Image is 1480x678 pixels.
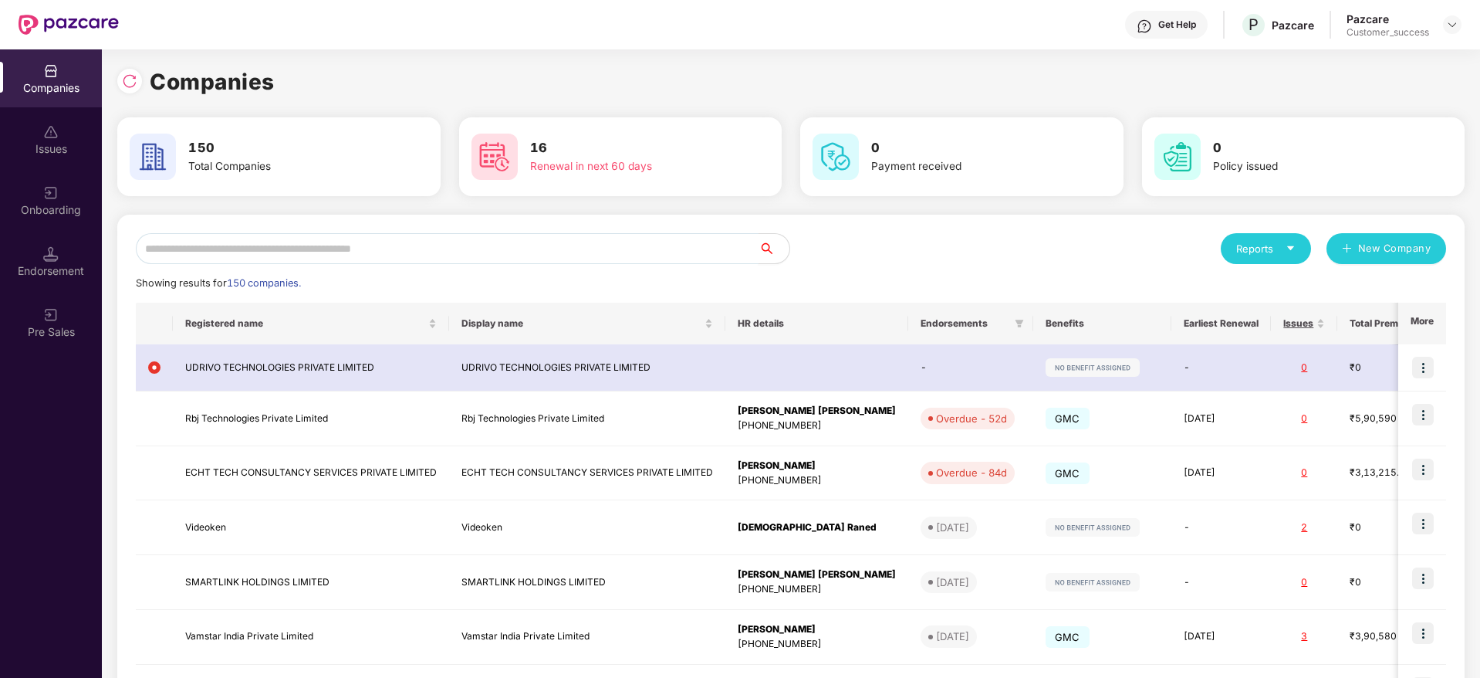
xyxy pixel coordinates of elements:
[173,344,449,392] td: UDRIVO TECHNOLOGIES PRIVATE LIMITED
[43,63,59,79] img: svg+xml;base64,PHN2ZyBpZD0iQ29tcGFuaWVzIiB4bWxucz0iaHR0cDovL3d3dy53My5vcmcvMjAwMC9zdmciIHdpZHRoPS...
[173,500,449,555] td: Videoken
[921,317,1009,330] span: Endorsements
[936,411,1007,426] div: Overdue - 52d
[1350,575,1427,590] div: ₹0
[43,185,59,201] img: svg+xml;base64,PHN2ZyB3aWR0aD0iMjAiIGhlaWdodD0iMjAiIHZpZXdCb3g9IjAgMCAyMCAyMCIgZmlsbD0ibm9uZSIgeG...
[1283,575,1325,590] div: 0
[758,233,790,264] button: search
[173,392,449,446] td: Rbj Technologies Private Limited
[738,404,896,419] div: [PERSON_NAME] [PERSON_NAME]
[148,361,161,374] img: svg+xml;base64,PHN2ZyB4bWxucz0iaHR0cDovL3d3dy53My5vcmcvMjAwMC9zdmciIHdpZHRoPSIxMiIgaGVpZ2h0PSIxMi...
[43,124,59,140] img: svg+xml;base64,PHN2ZyBpZD0iSXNzdWVzX2Rpc2FibGVkIiB4bWxucz0iaHR0cDovL3d3dy53My5vcmcvMjAwMC9zdmciIH...
[738,568,896,582] div: [PERSON_NAME] [PERSON_NAME]
[1412,568,1434,589] img: icon
[1350,520,1427,535] div: ₹0
[738,637,896,652] div: [PHONE_NUMBER]
[1171,303,1271,344] th: Earliest Renewal
[1446,19,1458,31] img: svg+xml;base64,PHN2ZyBpZD0iRHJvcGRvd24tMzJ4MzIiIHhtbG5zPSJodHRwOi8vd3d3LnczLm9yZy8yMDAwL3N2ZyIgd2...
[1171,446,1271,501] td: [DATE]
[1283,412,1325,426] div: 0
[449,392,725,446] td: Rbj Technologies Private Limited
[936,575,969,590] div: [DATE]
[725,303,908,344] th: HR details
[813,134,859,180] img: svg+xml;base64,PHN2ZyB4bWxucz0iaHR0cDovL3d3dy53My5vcmcvMjAwMC9zdmciIHdpZHRoPSI2MCIgaGVpZ2h0PSI2MC...
[936,629,969,644] div: [DATE]
[185,317,425,330] span: Registered name
[1046,463,1090,484] span: GMC
[1171,610,1271,665] td: [DATE]
[449,344,725,392] td: UDRIVO TECHNOLOGIES PRIVATE LIMITED
[1046,626,1090,648] span: GMC
[1171,500,1271,555] td: -
[1398,303,1446,344] th: More
[449,555,725,610] td: SMARTLINK HOLDINGS LIMITED
[188,158,383,175] div: Total Companies
[449,610,725,665] td: Vamstar India Private Limited
[1350,317,1415,330] span: Total Premium
[449,500,725,555] td: Videoken
[122,73,137,89] img: svg+xml;base64,PHN2ZyBpZD0iUmVsb2FkLTMyeDMyIiB4bWxucz0iaHR0cDovL3d3dy53My5vcmcvMjAwMC9zdmciIHdpZH...
[461,317,701,330] span: Display name
[1326,233,1446,264] button: plusNew Company
[1137,19,1152,34] img: svg+xml;base64,PHN2ZyBpZD0iSGVscC0zMngzMiIgeG1sbnM9Imh0dHA6Ly93d3cudzMub3JnLzIwMDAvc3ZnIiB3aWR0aD...
[1350,466,1427,480] div: ₹3,13,215.66
[1272,18,1314,32] div: Pazcare
[1213,138,1407,158] h3: 0
[449,303,725,344] th: Display name
[1347,26,1429,39] div: Customer_success
[738,622,896,637] div: [PERSON_NAME]
[188,138,383,158] h3: 150
[738,582,896,597] div: [PHONE_NUMBER]
[758,242,789,255] span: search
[1412,404,1434,425] img: icon
[1046,573,1140,592] img: svg+xml;base64,PHN2ZyB4bWxucz0iaHR0cDovL3d3dy53My5vcmcvMjAwMC9zdmciIHdpZHRoPSIxMjIiIGhlaWdodD0iMj...
[738,520,896,535] div: [DEMOGRAPHIC_DATA] Raned
[1350,412,1427,426] div: ₹5,90,590
[530,158,725,175] div: Renewal in next 60 days
[1283,361,1325,375] div: 0
[936,465,1007,480] div: Overdue - 84d
[1249,15,1259,34] span: P
[871,158,1066,175] div: Payment received
[449,446,725,501] td: ECHT TECH CONSULTANCY SERVICES PRIVATE LIMITED
[1046,408,1090,429] span: GMC
[1171,392,1271,446] td: [DATE]
[1337,303,1439,344] th: Total Premium
[1350,361,1427,375] div: ₹0
[1283,629,1325,644] div: 3
[173,303,449,344] th: Registered name
[1412,459,1434,480] img: icon
[1283,520,1325,535] div: 2
[43,246,59,262] img: svg+xml;base64,PHN2ZyB3aWR0aD0iMTQuNSIgaGVpZ2h0PSIxNC41IiB2aWV3Qm94PSIwIDAgMTYgMTYiIGZpbGw9Im5vbm...
[1412,357,1434,378] img: icon
[1271,303,1337,344] th: Issues
[1236,241,1296,256] div: Reports
[1412,622,1434,644] img: icon
[1012,314,1027,333] span: filter
[1171,344,1271,392] td: -
[173,446,449,501] td: ECHT TECH CONSULTANCY SERVICES PRIVATE LIMITED
[1283,317,1313,330] span: Issues
[130,134,176,180] img: svg+xml;base64,PHN2ZyB4bWxucz0iaHR0cDovL3d3dy53My5vcmcvMjAwMC9zdmciIHdpZHRoPSI2MCIgaGVpZ2h0PSI2MC...
[871,138,1066,158] h3: 0
[1154,134,1201,180] img: svg+xml;base64,PHN2ZyB4bWxucz0iaHR0cDovL3d3dy53My5vcmcvMjAwMC9zdmciIHdpZHRoPSI2MCIgaGVpZ2h0PSI2MC...
[136,277,301,289] span: Showing results for
[1015,319,1024,328] span: filter
[173,555,449,610] td: SMARTLINK HOLDINGS LIMITED
[1347,12,1429,26] div: Pazcare
[738,419,896,433] div: [PHONE_NUMBER]
[1286,243,1296,253] span: caret-down
[1046,518,1140,537] img: svg+xml;base64,PHN2ZyB4bWxucz0iaHR0cDovL3d3dy53My5vcmcvMjAwMC9zdmciIHdpZHRoPSIxMjIiIGhlaWdodD0iMj...
[908,344,1033,392] td: -
[471,134,518,180] img: svg+xml;base64,PHN2ZyB4bWxucz0iaHR0cDovL3d3dy53My5vcmcvMjAwMC9zdmciIHdpZHRoPSI2MCIgaGVpZ2h0PSI2MC...
[1158,19,1196,31] div: Get Help
[1412,513,1434,534] img: icon
[1283,466,1325,480] div: 0
[150,65,275,99] h1: Companies
[738,473,896,488] div: [PHONE_NUMBER]
[227,277,301,289] span: 150 companies.
[936,520,969,535] div: [DATE]
[1342,243,1352,256] span: plus
[1213,158,1407,175] div: Policy issued
[43,307,59,323] img: svg+xml;base64,PHN2ZyB3aWR0aD0iMjAiIGhlaWdodD0iMjAiIHZpZXdCb3g9IjAgMCAyMCAyMCIgZmlsbD0ibm9uZSIgeG...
